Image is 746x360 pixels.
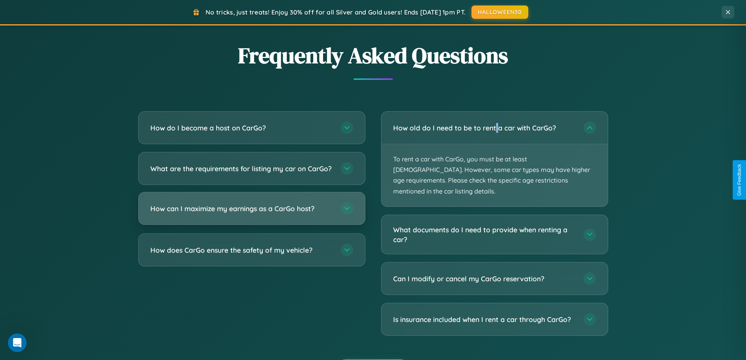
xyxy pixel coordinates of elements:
[150,204,333,213] h3: How can I maximize my earnings as a CarGo host?
[393,225,576,244] h3: What documents do I need to provide when renting a car?
[381,144,608,206] p: To rent a car with CarGo, you must be at least [DEMOGRAPHIC_DATA]. However, some car types may ha...
[206,8,466,16] span: No tricks, just treats! Enjoy 30% off for all Silver and Gold users! Ends [DATE] 1pm PT.
[150,164,333,174] h3: What are the requirements for listing my car on CarGo?
[150,245,333,255] h3: How does CarGo ensure the safety of my vehicle?
[471,5,528,19] button: HALLOWEEN30
[138,40,608,71] h2: Frequently Asked Questions
[393,123,576,133] h3: How old do I need to be to rent a car with CarGo?
[150,123,333,133] h3: How do I become a host on CarGo?
[393,274,576,284] h3: Can I modify or cancel my CarGo reservation?
[393,315,576,324] h3: Is insurance included when I rent a car through CarGo?
[737,164,742,196] div: Give Feedback
[8,333,27,352] iframe: Intercom live chat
